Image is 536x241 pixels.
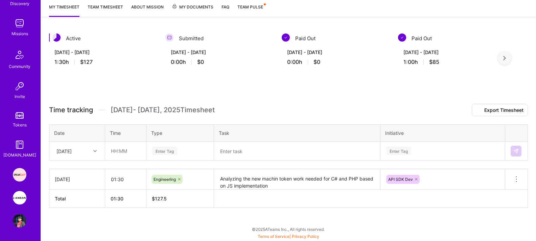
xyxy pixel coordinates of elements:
[152,146,177,156] div: Enter Tag
[472,104,528,116] button: Export Timesheet
[106,170,146,188] input: HH:MM
[152,196,167,201] span: $ 127.5
[11,191,28,204] a: Langan: AI-Copilot for Environmental Site Assessment
[171,58,268,66] div: 0:00 h
[214,125,380,142] th: Task
[13,79,26,93] img: Invite
[287,49,384,56] div: [DATE] - [DATE]
[106,142,146,160] input: HH:MM
[3,151,36,159] div: [DOMAIN_NAME]
[503,56,506,61] img: right
[49,190,105,208] th: Total
[398,33,506,43] div: Paid Out
[9,63,30,70] div: Community
[237,3,265,17] a: Team Pulse
[237,4,263,9] span: Team Pulse
[386,146,411,156] div: Enter Tag
[11,168,28,182] a: Speakeasy: Software Engineer to help Customers write custom functions
[287,58,384,66] div: 0:00 h
[222,3,229,17] a: FAQ
[215,170,379,189] textarea: Analyzing the new machin token work needed for C# and PHP based on JS implementation
[54,58,152,66] div: 1:30 h
[11,214,28,227] a: User Avatar
[282,33,290,42] img: Paid Out
[171,49,268,56] div: [DATE] - [DATE]
[13,138,26,151] img: guide book
[11,47,28,63] img: Community
[56,147,72,154] div: [DATE]
[52,33,61,42] img: Active
[258,234,319,239] span: |
[110,129,141,137] div: Time
[172,3,213,11] span: My Documents
[282,33,390,43] div: Paid Out
[13,191,26,204] img: Langan: AI-Copilot for Environmental Site Assessment
[385,129,500,137] div: Initiative
[513,148,519,154] img: Submit
[88,3,123,17] a: Team timesheet
[16,112,24,119] img: tokens
[15,93,25,100] div: Invite
[172,3,213,17] a: My Documents
[388,177,413,182] span: API SDK Dev
[13,214,26,227] img: User Avatar
[49,33,157,43] div: Active
[80,58,93,66] span: $127
[49,125,105,142] th: Date
[13,168,26,182] img: Speakeasy: Software Engineer to help Customers write custom functions
[49,3,79,17] a: My timesheet
[11,30,28,37] div: Missions
[54,49,152,56] div: [DATE] - [DATE]
[105,190,146,208] th: 01:30
[13,121,27,128] div: Tokens
[258,234,289,239] a: Terms of Service
[13,17,26,30] img: teamwork
[197,58,204,66] span: $0
[154,177,176,182] span: Engineering
[403,58,501,66] div: 1:00 h
[313,58,320,66] span: $0
[165,33,173,42] img: Submitted
[292,234,319,239] a: Privacy Policy
[131,3,164,17] a: About Mission
[398,33,406,42] img: Paid Out
[165,33,274,43] div: Submitted
[429,58,439,66] span: $85
[403,49,501,56] div: [DATE] - [DATE]
[55,176,99,183] div: [DATE]
[41,221,536,238] div: © 2025 ATeams Inc., All rights reserved.
[111,106,215,114] span: [DATE] - [DATE] , 2025 Timesheet
[476,108,482,113] i: icon Download
[146,125,214,142] th: Type
[93,149,97,153] i: icon Chevron
[49,106,93,114] span: Time tracking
